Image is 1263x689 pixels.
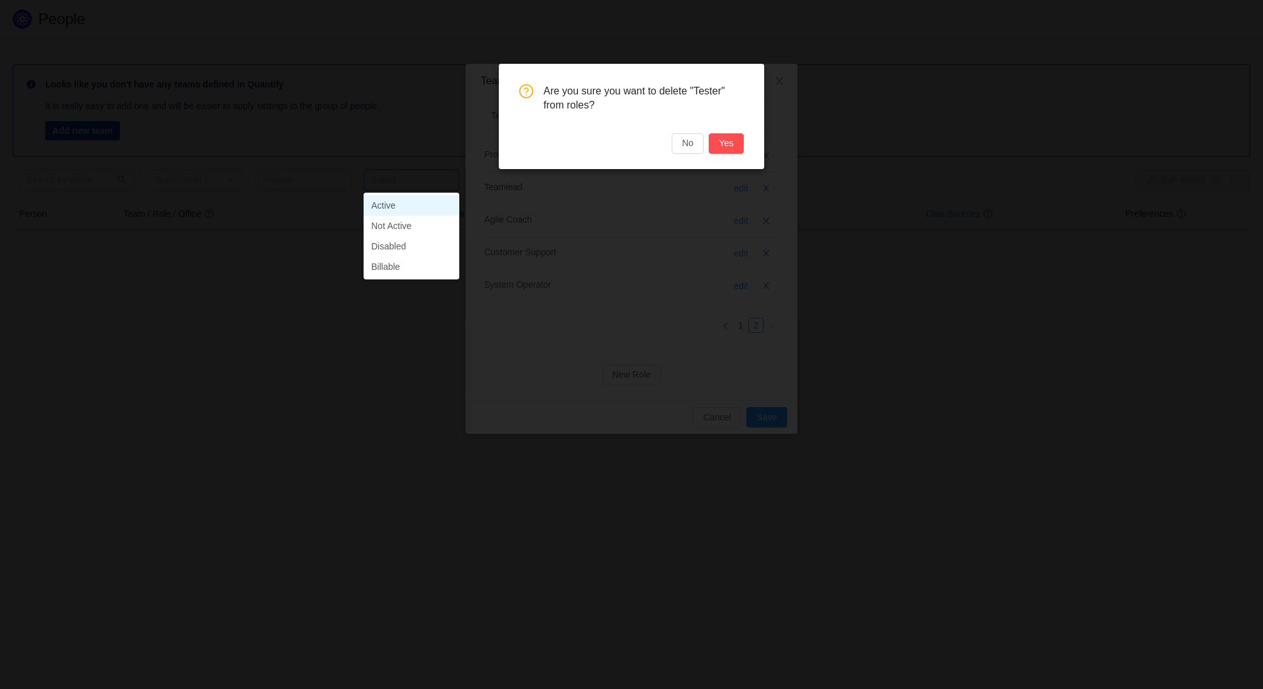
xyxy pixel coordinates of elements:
button: Yes [709,133,744,154]
span: Billable [371,262,400,272]
span: Not Active [371,221,411,231]
i: icon: question-circle [519,84,533,98]
i: icon: check [444,202,452,209]
i: icon: check [444,222,452,230]
span: Disabled [371,241,406,251]
button: No [672,133,704,154]
i: icon: check [444,263,452,270]
i: icon: check [444,242,452,250]
span: Are you sure you want to delete "Tester" from roles? [543,84,744,113]
li: Active [364,195,459,216]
